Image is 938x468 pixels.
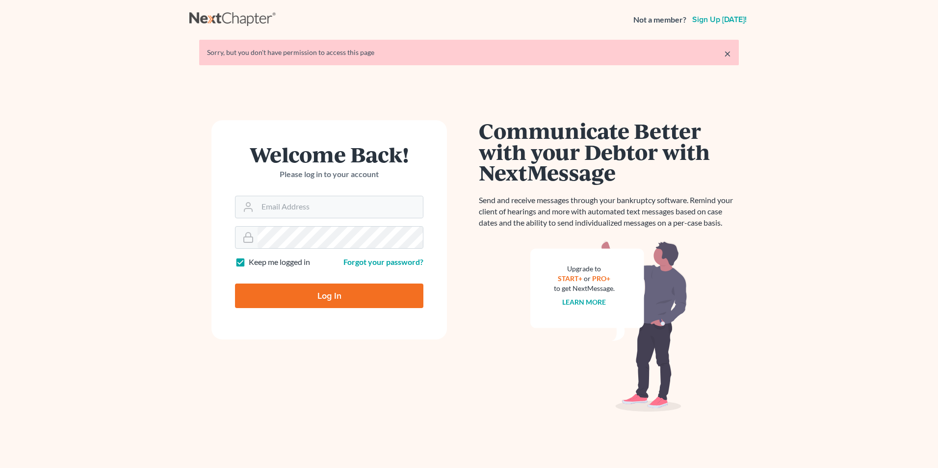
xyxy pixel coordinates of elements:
label: Keep me logged in [249,257,310,268]
a: Sign up [DATE]! [690,16,749,24]
a: Learn more [563,298,606,306]
p: Send and receive messages through your bankruptcy software. Remind your client of hearings and mo... [479,195,739,229]
div: Upgrade to [554,264,615,274]
img: nextmessage_bg-59042aed3d76b12b5cd301f8e5b87938c9018125f34e5fa2b7a6b67550977c72.svg [530,240,687,412]
p: Please log in to your account [235,169,423,180]
input: Log In [235,284,423,308]
strong: Not a member? [633,14,686,26]
a: PRO+ [593,274,611,283]
h1: Communicate Better with your Debtor with NextMessage [479,120,739,183]
span: or [584,274,591,283]
a: START+ [558,274,583,283]
a: × [724,48,731,59]
h1: Welcome Back! [235,144,423,165]
div: Sorry, but you don't have permission to access this page [207,48,731,57]
input: Email Address [258,196,423,218]
div: to get NextMessage. [554,284,615,293]
a: Forgot your password? [343,257,423,266]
